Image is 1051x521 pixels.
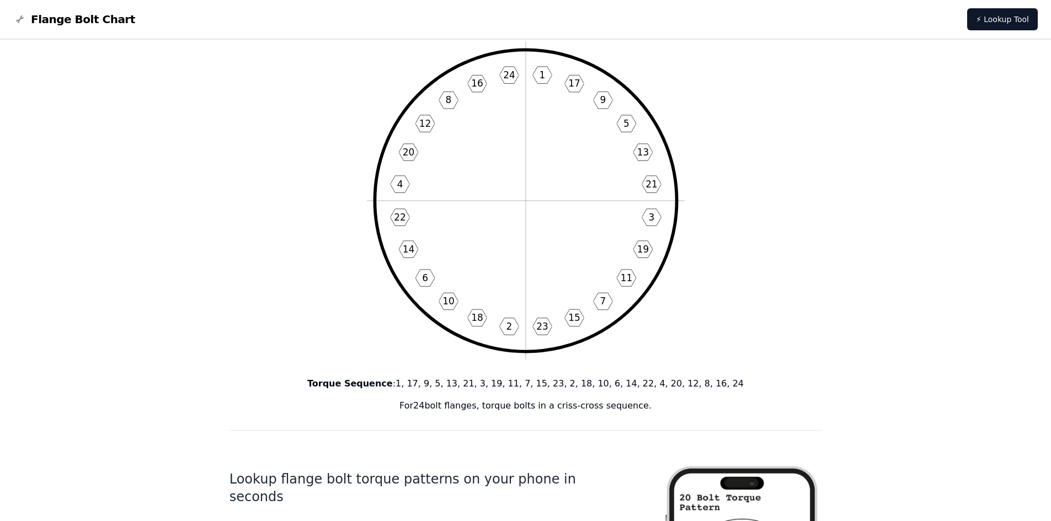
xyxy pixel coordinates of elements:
text: 19 [637,244,649,255]
text: 23 [536,321,548,332]
text: 1 [539,69,545,80]
text: 7 [600,296,606,307]
text: 12 [419,118,431,129]
text: 18 [471,312,483,323]
text: 13 [637,147,649,158]
text: 10 [442,296,455,307]
text: 17 [568,78,580,89]
b: Torque Sequence [307,378,393,389]
p: : 1, 17, 9, 5, 13, 21, 3, 19, 11, 7, 15, 23, 2, 18, 10, 6, 14, 22, 4, 20, 12, 8, 16, 24 [230,377,822,390]
text: 6 [422,272,428,283]
text: 2 [506,321,512,332]
text: 20 [402,147,414,158]
text: 15 [568,312,580,323]
text: 4 [397,179,403,190]
text: 3 [648,212,654,223]
a: ⚡ Lookup Tool [967,8,1038,30]
img: Flange Bolt Chart Logo [13,13,26,26]
text: 5 [623,118,629,129]
p: For 24 bolt flanges, torque bolts in a criss-cross sequence. [230,399,822,412]
a: Flange Bolt Chart LogoFlange Bolt Chart [13,12,135,27]
text: 24 [503,69,515,80]
span: Flange Bolt Chart [31,12,135,27]
text: 9 [600,94,606,105]
text: 21 [645,179,658,190]
text: 14 [402,244,414,255]
text: 11 [620,272,632,283]
text: 22 [394,212,406,223]
h1: Lookup flange bolt torque patterns on your phone in seconds [230,470,628,506]
text: 8 [445,94,451,105]
text: 16 [471,78,483,89]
